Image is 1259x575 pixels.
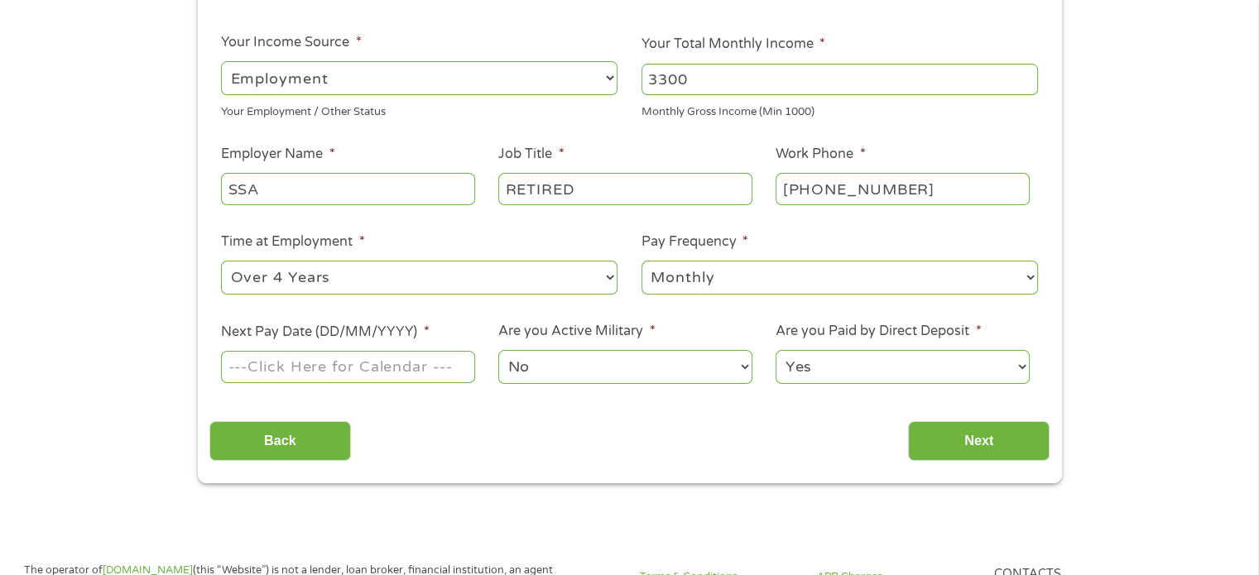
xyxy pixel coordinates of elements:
label: Time at Employment [221,233,364,251]
label: Job Title [498,146,564,163]
label: Are you Active Military [498,323,655,340]
input: 1800 [642,64,1038,95]
input: Walmart [221,173,474,204]
label: Your Total Monthly Income [642,36,825,53]
input: (231) 754-4010 [776,173,1029,204]
label: Work Phone [776,146,865,163]
div: Monthly Gross Income (Min 1000) [642,98,1038,121]
input: Next [908,421,1050,462]
input: ---Click Here for Calendar --- [221,351,474,382]
input: Back [209,421,351,462]
label: Your Income Source [221,34,361,51]
label: Next Pay Date (DD/MM/YYYY) [221,323,429,341]
label: Pay Frequency [642,233,748,251]
label: Are you Paid by Direct Deposit [776,323,981,340]
div: Your Employment / Other Status [221,98,617,121]
label: Employer Name [221,146,334,163]
input: Cashier [498,173,752,204]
